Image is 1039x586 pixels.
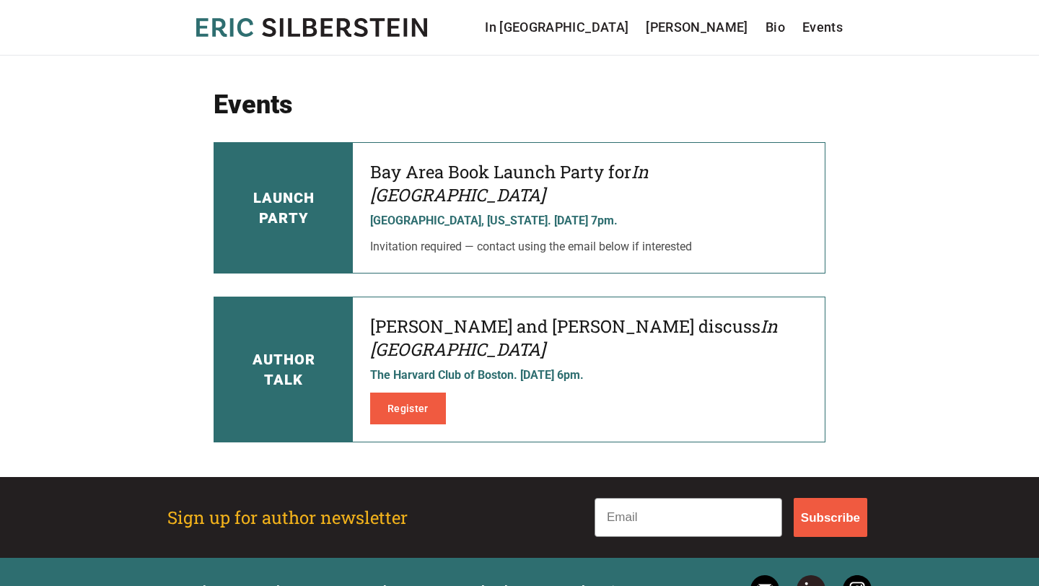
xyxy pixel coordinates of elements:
[370,393,446,424] a: Register
[253,188,315,228] h3: Launch Party
[646,17,748,38] a: [PERSON_NAME]
[167,506,408,529] h2: Sign up for author newsletter
[370,238,807,255] p: Invitation required — contact using the email below if interested
[214,90,825,119] h1: Events
[370,315,778,361] em: In [GEOGRAPHIC_DATA]
[802,17,843,38] a: Events
[370,367,807,384] p: The Harvard Club of Boston. [DATE] 6pm.
[370,315,807,361] h4: [PERSON_NAME] and [PERSON_NAME] discuss
[370,160,807,206] h4: Bay Area Book Launch Party for
[595,498,782,537] input: Email
[766,17,785,38] a: Bio
[253,349,315,390] h3: Author Talk
[370,212,807,229] p: [GEOGRAPHIC_DATA], [US_STATE]. [DATE] 7pm.
[794,498,867,537] button: Subscribe
[370,160,649,206] em: In [GEOGRAPHIC_DATA]
[485,17,628,38] a: In [GEOGRAPHIC_DATA]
